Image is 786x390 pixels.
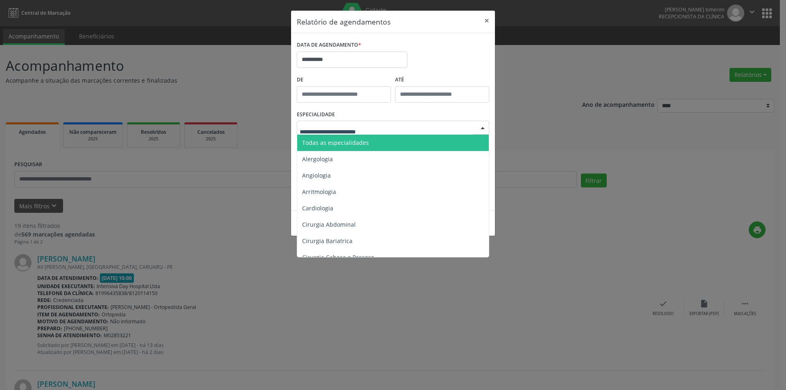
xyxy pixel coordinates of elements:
[302,237,352,245] span: Cirurgia Bariatrica
[302,221,356,228] span: Cirurgia Abdominal
[302,188,336,196] span: Arritmologia
[297,16,391,27] h5: Relatório de agendamentos
[297,74,391,86] label: De
[302,204,333,212] span: Cardiologia
[395,74,489,86] label: ATÉ
[297,39,361,52] label: DATA DE AGENDAMENTO
[302,139,369,147] span: Todas as especialidades
[479,11,495,31] button: Close
[302,171,331,179] span: Angiologia
[302,253,374,261] span: Cirurgia Cabeça e Pescoço
[302,155,333,163] span: Alergologia
[297,108,335,121] label: ESPECIALIDADE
